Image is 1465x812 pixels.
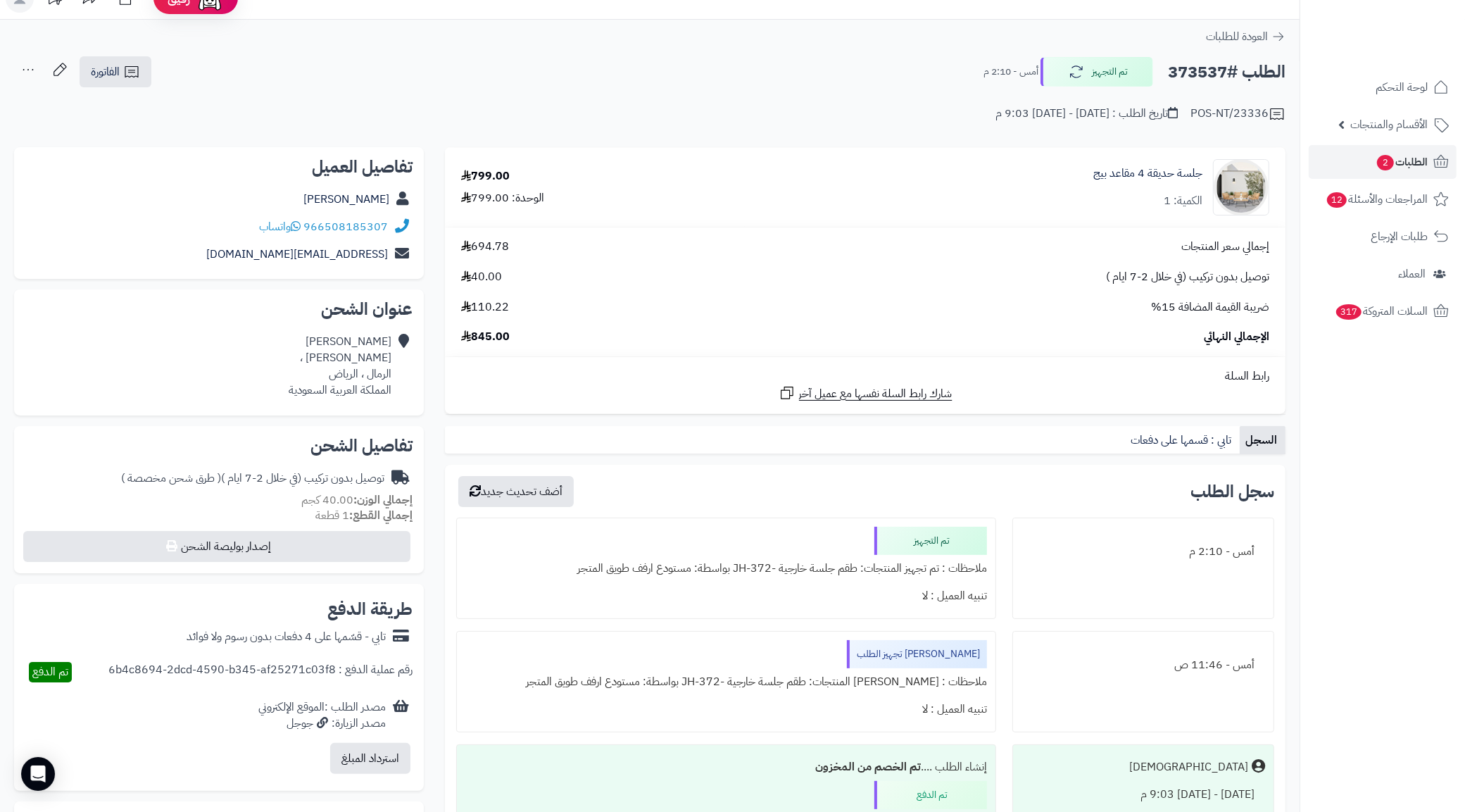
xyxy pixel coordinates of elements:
[1168,58,1285,87] h2: الطلب #373537
[874,527,987,555] div: تم التجهيز
[1206,28,1268,45] span: العودة للطلبات
[1190,483,1274,500] h3: سجل الطلب
[330,743,410,774] button: استرداد المبلغ
[1129,759,1248,775] div: [DEMOGRAPHIC_DATA]
[815,758,921,775] b: تم الخصم من المخزون
[1309,257,1457,291] a: العملاء
[779,385,952,402] a: شارك رابط السلة نفسها مع عميل آخر
[847,640,987,668] div: [PERSON_NAME] تجهيز الطلب
[461,269,502,285] span: 40.00
[1327,192,1347,208] span: 12
[465,668,987,696] div: ملاحظات : [PERSON_NAME] المنتجات: طقم جلسة خارجية -JH-372 بواسطة: مستودع ارفف طويق المتجر
[1240,426,1285,454] a: السجل
[315,507,413,524] small: 1 قطعة
[1309,294,1457,328] a: السلات المتروكة317
[1021,538,1265,566] div: أمس - 2:10 م
[1309,182,1457,216] a: المراجعات والأسئلة12
[301,492,413,508] small: 40.00 كجم
[21,757,55,791] div: Open Intercom Messenger
[121,470,384,487] div: توصيل بدون تركيب (في خلال 2-7 ايام )
[461,190,544,206] div: الوحدة: 799.00
[1376,77,1428,97] span: لوحة التحكم
[1214,159,1269,216] img: 1754463004-110119010030-90x90.jpg
[108,662,413,682] div: رقم عملية الدفع : 6b4c8694-2dcd-4590-b345-af25271c03f8
[327,601,413,618] h2: طريقة الدفع
[1336,304,1362,320] span: 317
[1309,70,1457,104] a: لوحة التحكم
[303,218,388,235] a: 966508185307
[25,158,413,175] h2: تفاصيل العميل
[1181,239,1269,255] span: إجمالي سعر المنتجات
[1350,115,1428,135] span: الأقسام والمنتجات
[23,531,410,562] button: إصدار بوليصة الشحن
[1309,220,1457,254] a: طلبات الإرجاع
[259,218,301,235] a: واتساب
[874,781,987,809] div: تم الدفع
[461,168,510,185] div: 799.00
[1309,145,1457,179] a: الطلبات2
[799,386,952,402] span: شارك رابط السلة نفسها مع عميل آخر
[1206,28,1285,45] a: العودة للطلبات
[289,334,391,398] div: [PERSON_NAME] [PERSON_NAME] ، الرمال ، الرياض المملكة العربية السعودية
[458,476,574,507] button: أضف تحديث جديد
[995,106,1178,122] div: تاريخ الطلب : [DATE] - [DATE] 9:03 م
[1335,301,1428,321] span: السلات المتروكة
[25,301,413,318] h2: عنوان الشحن
[121,470,221,487] span: ( طرق شحن مخصصة )
[1398,264,1426,284] span: العملاء
[1093,165,1202,182] a: جلسة حديقة 4 مقاعد بيج
[1125,426,1240,454] a: تابي : قسمها على دفعات
[1371,227,1428,246] span: طلبات الإرجاع
[1326,189,1428,209] span: المراجعات والأسئلة
[461,329,510,345] span: 845.00
[1190,106,1285,123] div: POS-NT/23336
[187,629,386,645] div: تابي - قسّمها على 4 دفعات بدون رسوم ولا فوائد
[1021,651,1265,679] div: أمس - 11:46 ص
[353,492,413,508] strong: إجمالي الوزن:
[465,696,987,723] div: تنبيه العميل : لا
[206,246,388,263] a: [EMAIL_ADDRESS][DOMAIN_NAME]
[258,699,386,732] div: مصدر الطلب :الموقع الإلكتروني
[461,299,509,316] span: 110.22
[465,555,987,582] div: ملاحظات : تم تجهيز المنتجات: طقم جلسة خارجية -JH-372 بواسطة: مستودع ارفف طويق المتجر
[1106,269,1269,285] span: توصيل بدون تركيب (في خلال 2-7 ايام )
[80,56,151,87] a: الفاتورة
[303,191,389,208] a: [PERSON_NAME]
[465,582,987,610] div: تنبيه العميل : لا
[461,239,509,255] span: 694.78
[1204,329,1269,345] span: الإجمالي النهائي
[258,716,386,732] div: مصدر الزيارة: جوجل
[32,663,68,680] span: تم الدفع
[465,754,987,781] div: إنشاء الطلب ....
[349,507,413,524] strong: إجمالي القطع:
[1377,155,1394,170] span: 2
[25,437,413,454] h2: تفاصيل الشحن
[1376,152,1428,172] span: الطلبات
[1040,57,1153,87] button: تم التجهيز
[91,63,120,80] span: الفاتورة
[1151,299,1269,316] span: ضريبة القيمة المضافة 15%
[451,368,1280,385] div: رابط السلة
[1021,781,1265,808] div: [DATE] - [DATE] 9:03 م
[983,65,1038,79] small: أمس - 2:10 م
[1164,193,1202,209] div: الكمية: 1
